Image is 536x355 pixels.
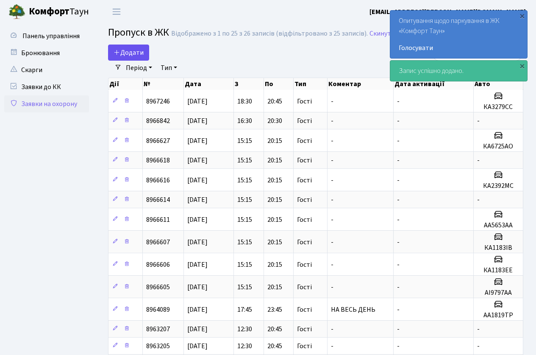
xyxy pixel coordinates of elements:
a: Панель управління [4,28,89,45]
h5: АА1819ТР [477,311,519,319]
span: 20:15 [267,195,282,204]
span: 15:15 [237,260,252,269]
span: 12:30 [237,341,252,351]
span: - [477,341,480,351]
span: - [331,176,333,185]
span: 8966606 [146,260,170,269]
span: Гості [297,137,312,144]
span: - [397,156,400,165]
span: Додати [114,48,144,57]
span: Гості [297,239,312,246]
span: 8966611 [146,215,170,224]
span: - [397,238,400,247]
span: - [397,305,400,314]
span: - [397,260,400,269]
span: Гості [297,326,312,333]
span: 15:15 [237,195,252,204]
span: - [331,238,333,247]
span: 17:45 [237,305,252,314]
span: 20:15 [267,282,282,292]
div: × [518,61,526,70]
a: Скарги [4,61,89,78]
span: - [331,324,333,334]
th: Авто [474,78,523,90]
span: - [397,116,400,126]
h5: КА1183ІВ [477,244,519,252]
span: 8966605 [146,282,170,292]
span: - [397,195,400,204]
th: По [264,78,294,90]
img: logo.png [8,3,25,20]
span: 15:15 [237,176,252,185]
span: 8963205 [146,341,170,351]
span: - [477,324,480,334]
span: НА ВЕСЬ ДЕНЬ [331,305,375,314]
span: - [331,282,333,292]
span: 8967246 [146,97,170,106]
span: - [477,195,480,204]
span: - [331,341,333,351]
span: [DATE] [187,136,208,145]
span: Гості [297,306,312,313]
span: 20:30 [267,116,282,126]
h5: КА1183ЕЕ [477,266,519,274]
span: 15:15 [237,215,252,224]
span: [DATE] [187,305,208,314]
span: 8966607 [146,238,170,247]
span: 20:15 [267,136,282,145]
span: Гості [297,98,312,105]
th: Дата [184,78,234,90]
span: Гості [297,196,312,203]
th: Дата активації [394,78,474,90]
span: Гості [297,343,312,349]
span: [DATE] [187,238,208,247]
h5: КА6725АО [477,143,519,151]
a: Період [122,61,156,75]
div: Відображено з 1 по 25 з 26 записів (відфільтровано з 25 записів). [171,30,368,38]
span: 15:15 [237,136,252,145]
h5: АА5653АА [477,221,519,229]
h5: АІ9797АА [477,289,519,297]
span: 20:15 [267,215,282,224]
span: 20:45 [267,324,282,334]
th: Коментар [328,78,394,90]
span: 8966618 [146,156,170,165]
th: Дії [108,78,143,90]
span: - [331,156,333,165]
span: [DATE] [187,215,208,224]
span: 20:15 [267,176,282,185]
span: 8964089 [146,305,170,314]
span: Гості [297,216,312,223]
h5: КА3279СС [477,103,519,111]
span: [DATE] [187,195,208,204]
span: 23:45 [267,305,282,314]
span: - [331,116,333,126]
span: Гості [297,117,312,124]
span: 12:30 [237,324,252,334]
div: Запис успішно додано. [390,61,527,81]
a: Тип [157,61,181,75]
span: 8966614 [146,195,170,204]
span: - [397,97,400,106]
span: [DATE] [187,324,208,334]
span: 20:45 [267,97,282,106]
span: [DATE] [187,97,208,106]
a: [EMAIL_ADDRESS][PERSON_NAME][DOMAIN_NAME] [369,7,526,17]
span: 15:15 [237,282,252,292]
span: 20:45 [267,341,282,351]
span: 20:15 [267,260,282,269]
span: - [397,341,400,351]
span: Панель управління [22,31,80,41]
a: Заявки на охорону [4,95,89,112]
span: 20:15 [267,238,282,247]
a: Додати [108,45,149,61]
span: - [331,97,333,106]
span: - [397,176,400,185]
span: 18:30 [237,97,252,106]
th: З [234,78,264,90]
th: Тип [294,78,328,90]
span: 8966616 [146,176,170,185]
button: Переключити навігацію [106,5,127,19]
span: - [397,324,400,334]
span: Гості [297,284,312,291]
